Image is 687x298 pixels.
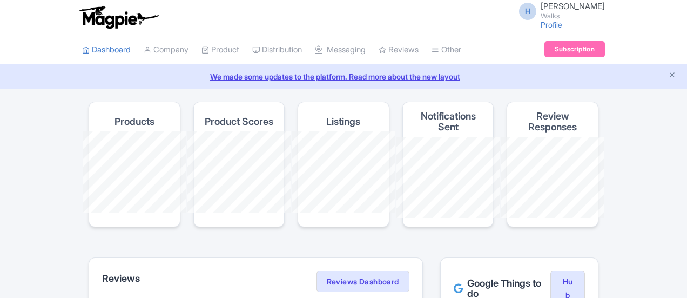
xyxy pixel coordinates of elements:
[516,111,589,133] h4: Review Responses
[519,3,536,20] span: H
[432,35,461,65] a: Other
[102,273,140,284] h2: Reviews
[82,35,131,65] a: Dashboard
[315,35,366,65] a: Messaging
[316,271,409,293] a: Reviews Dashboard
[144,35,188,65] a: Company
[541,20,562,29] a: Profile
[544,41,605,57] a: Subscription
[541,1,605,11] span: [PERSON_NAME]
[513,2,605,19] a: H [PERSON_NAME] Walks
[379,35,419,65] a: Reviews
[326,116,360,127] h4: Listings
[77,5,160,29] img: logo-ab69f6fb50320c5b225c76a69d11143b.png
[6,71,681,82] a: We made some updates to the platform. Read more about the new layout
[252,35,302,65] a: Distribution
[541,12,605,19] small: Walks
[201,35,239,65] a: Product
[412,111,485,133] h4: Notifications Sent
[114,116,154,127] h4: Products
[668,70,676,82] button: Close announcement
[205,116,273,127] h4: Product Scores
